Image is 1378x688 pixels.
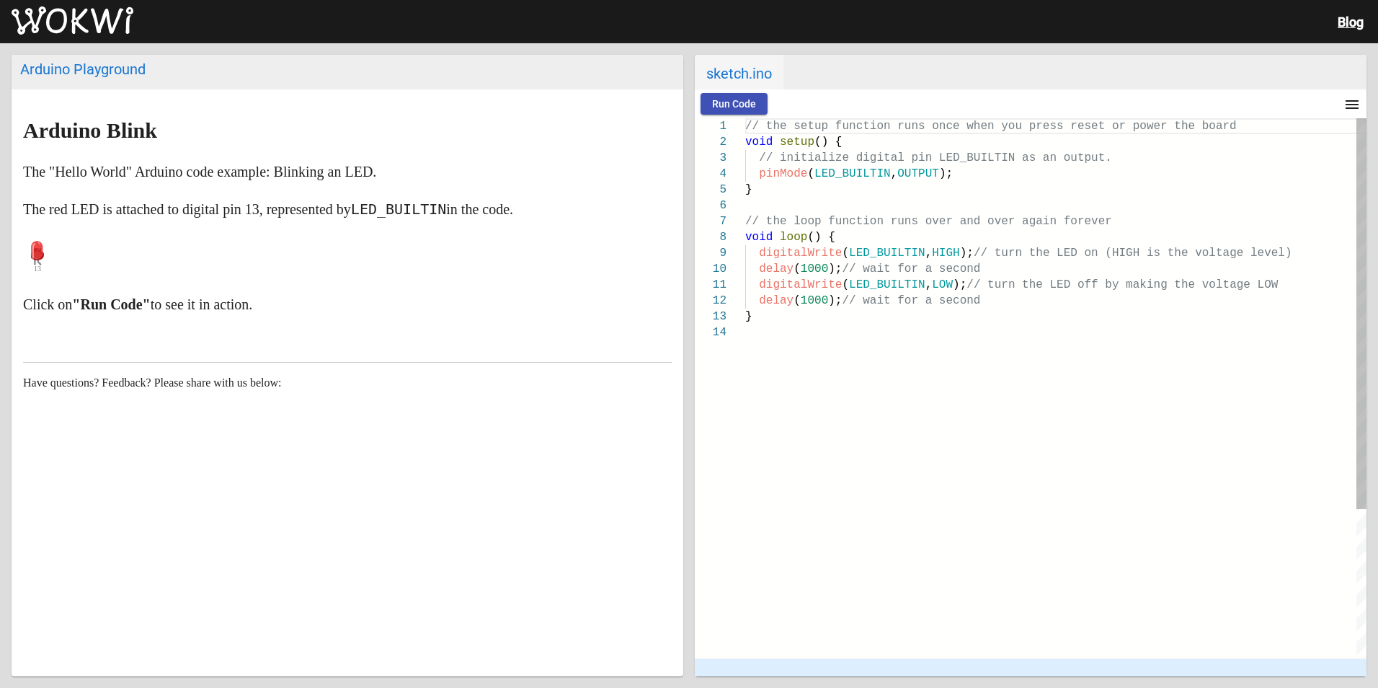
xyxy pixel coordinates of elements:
mat-icon: menu [1343,96,1361,113]
div: 2 [695,134,726,150]
p: Click on to see it in action. [23,293,672,316]
div: 9 [695,245,726,261]
span: // turn the LED off by making the voltage LOW [966,278,1278,291]
p: The "Hello World" Arduino code example: Blinking an LED. [23,160,672,183]
code: LED_BUILTIN [351,200,446,218]
img: Wokwi [12,6,133,35]
span: sketch.ino [695,55,783,89]
span: ( [807,167,814,180]
span: ( [842,247,849,260]
span: // turn the LED on (HIGH is the voltage level) [974,247,1292,260]
textarea: Editor content;Press Alt+F1 for Accessibility Options. [745,118,746,119]
span: loop [780,231,807,244]
h1: Arduino Blink [23,119,672,142]
span: , [891,167,898,180]
strong: "Run Code" [72,296,150,312]
span: OUTPUT [897,167,939,180]
span: void [745,136,773,149]
span: ( [842,278,849,291]
span: ); [953,278,966,291]
div: 7 [695,213,726,229]
span: void [745,231,773,244]
span: // initialize digital pin LED_BUILTIN as an output [759,151,1105,164]
div: 6 [695,198,726,213]
span: // the setup function runs once when you press res [745,120,1091,133]
span: ); [828,294,842,307]
div: 14 [695,325,726,340]
div: 11 [695,277,726,293]
span: HIGH [932,247,959,260]
span: // the loop function runs over and over again fore [745,215,1091,228]
span: setup [780,136,814,149]
span: () { [814,136,842,149]
span: , [925,278,933,291]
span: LED_BUILTIN [814,167,891,180]
span: ); [828,263,842,275]
span: et or power the board [1091,120,1237,133]
span: digitalWrite [759,278,842,291]
span: Have questions? Feedback? Please share with us below: [23,376,282,389]
span: ( [794,294,801,307]
span: 1000 [801,263,828,275]
span: Run Code [712,98,756,110]
span: , [925,247,933,260]
div: 5 [695,182,726,198]
div: 12 [695,293,726,309]
span: ); [939,167,953,180]
div: 13 [695,309,726,325]
div: 1 [695,118,726,134]
div: Arduino Playground [20,61,675,78]
span: ); [960,247,974,260]
button: Run Code [701,93,768,115]
span: delay [759,294,794,307]
span: () { [807,231,835,244]
div: 10 [695,261,726,277]
span: digitalWrite [759,247,842,260]
span: } [745,183,752,196]
span: ( [794,263,801,275]
div: 8 [695,229,726,245]
span: pinMode [759,167,807,180]
span: LED_BUILTIN [849,247,925,260]
div: 4 [695,166,726,182]
p: The red LED is attached to digital pin 13, represented by in the code. [23,198,672,221]
span: ver [1091,215,1112,228]
div: 3 [695,150,726,166]
span: } [745,310,752,323]
span: LOW [932,278,953,291]
a: Blog [1338,14,1364,30]
span: // wait for a second [842,294,980,307]
span: // wait for a second [842,263,980,275]
span: delay [759,263,794,275]
span: . [1105,151,1112,164]
span: LED_BUILTIN [849,278,925,291]
span: 1000 [801,294,828,307]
